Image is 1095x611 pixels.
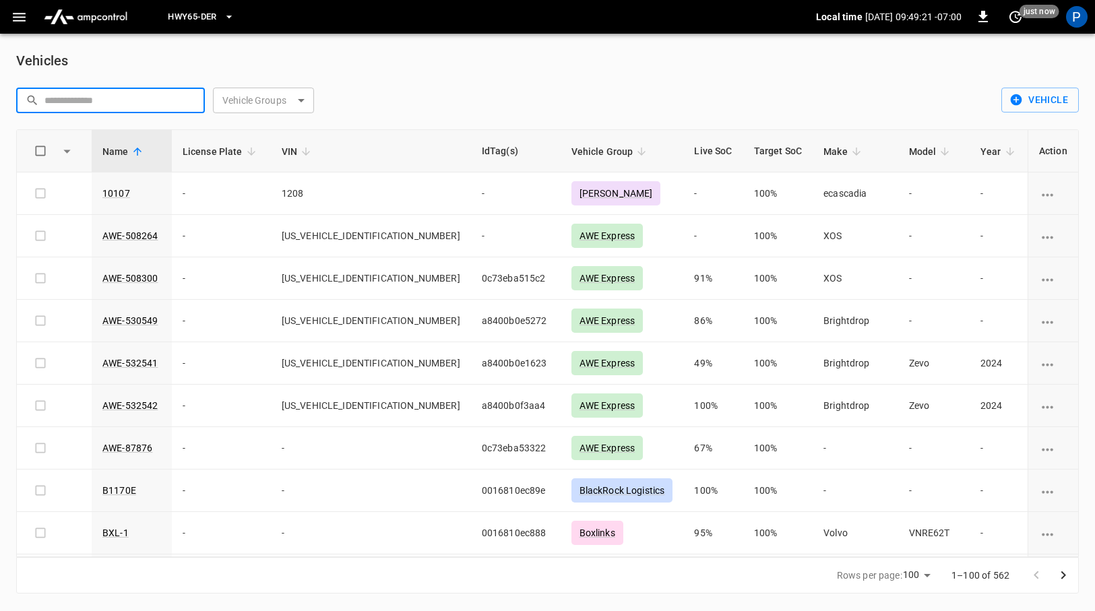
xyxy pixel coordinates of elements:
[683,172,743,215] td: -
[743,470,813,512] td: 100%
[16,50,68,71] h6: Vehicles
[970,342,1030,385] td: 2024
[743,512,813,554] td: 100%
[683,385,743,427] td: 100%
[271,342,471,385] td: [US_VEHICLE_IDENTIFICATION_NUMBER]
[172,512,271,554] td: -
[813,554,898,597] td: Volvo
[909,143,954,160] span: Model
[898,215,970,257] td: -
[168,9,216,25] span: HWY65-DER
[1066,6,1088,28] div: profile-icon
[837,569,902,582] p: Rows per page:
[271,257,471,300] td: [US_VEHICLE_IDENTIFICATION_NUMBER]
[683,215,743,257] td: -
[1039,187,1067,200] div: vehicle options
[1039,356,1067,370] div: vehicle options
[898,172,970,215] td: -
[482,315,547,326] span: a8400b0e5272
[172,215,271,257] td: -
[970,470,1030,512] td: -
[172,385,271,427] td: -
[898,257,970,300] td: -
[683,470,743,512] td: 100%
[683,342,743,385] td: 49%
[1039,441,1067,455] div: vehicle options
[970,512,1030,554] td: -
[743,554,813,597] td: 100%
[271,385,471,427] td: [US_VEHICLE_IDENTIFICATION_NUMBER]
[898,385,970,427] td: Zevo
[482,273,546,284] span: 0c73eba515c2
[813,512,898,554] td: Volvo
[813,470,898,512] td: -
[683,512,743,554] td: 95%
[970,257,1030,300] td: -
[38,4,133,30] img: ampcontrol.io logo
[816,10,863,24] p: Local time
[951,569,1009,582] p: 1–100 of 562
[898,342,970,385] td: Zevo
[970,427,1030,470] td: -
[482,188,484,199] span: -
[482,358,547,368] span: a8400b0e1623
[102,188,130,199] a: 10107
[970,554,1030,597] td: -
[102,143,146,160] span: Name
[743,172,813,215] td: 100%
[813,427,898,470] td: -
[271,554,471,597] td: -
[865,10,962,24] p: [DATE] 09:49:21 -07:00
[970,215,1030,257] td: -
[172,470,271,512] td: -
[1001,88,1079,112] button: Vehicle
[1039,484,1067,497] div: vehicle options
[102,358,158,368] a: AWE-532541
[571,436,644,460] div: AWE Express
[743,427,813,470] td: 100%
[898,470,970,512] td: -
[282,143,315,160] span: VIN
[898,427,970,470] td: -
[271,215,471,257] td: [US_VEHICLE_IDENTIFICATION_NUMBER]
[571,521,623,545] div: Boxlinks
[898,512,970,554] td: VNRE62T
[743,300,813,342] td: 100%
[1039,229,1067,243] div: vehicle options
[102,315,158,326] a: AWE-530549
[482,400,546,411] span: a8400b0f3aa4
[162,4,239,30] button: HWY65-DER
[482,527,546,538] span: 0016810ec888
[482,443,546,453] span: 0c73eba53322
[102,527,129,538] a: BXL-1
[571,351,644,375] div: AWE Express
[1039,526,1067,540] div: vehicle options
[813,300,898,342] td: Brightdrop
[683,130,743,172] th: Live SoC
[271,172,471,215] td: 1208
[683,257,743,300] td: 91%
[1039,399,1067,412] div: vehicle options
[571,143,651,160] span: Vehicle Group
[183,143,260,160] span: License Plate
[1039,314,1067,327] div: vehicle options
[743,215,813,257] td: 100%
[1020,5,1059,18] span: just now
[970,172,1030,215] td: -
[571,266,644,290] div: AWE Express
[898,554,970,597] td: VNRE62T
[743,385,813,427] td: 100%
[1005,6,1026,28] button: set refresh interval
[898,300,970,342] td: -
[102,400,158,411] a: AWE-532542
[683,300,743,342] td: 86%
[683,427,743,470] td: 67%
[823,143,865,160] span: Make
[102,230,158,241] a: AWE-508264
[571,224,644,248] div: AWE Express
[172,172,271,215] td: -
[571,181,661,205] div: [PERSON_NAME]
[813,342,898,385] td: Brightdrop
[1050,562,1077,589] button: Go to next page
[172,257,271,300] td: -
